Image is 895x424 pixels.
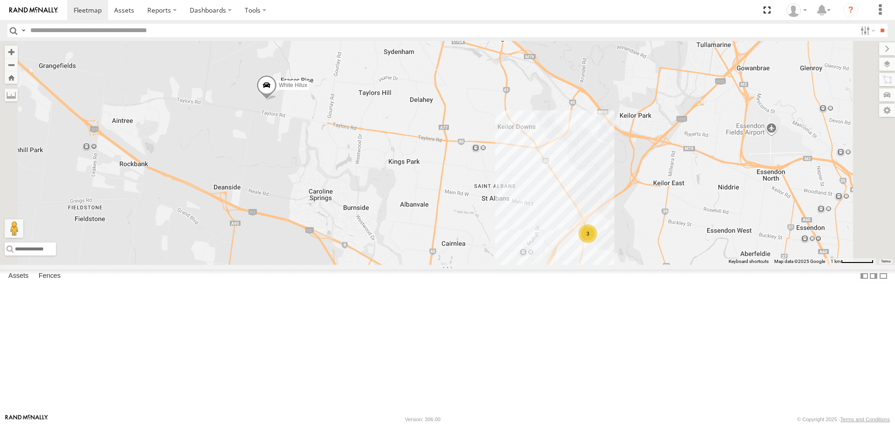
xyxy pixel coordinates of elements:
[578,224,597,243] div: 3
[860,269,869,283] label: Dock Summary Table to the Left
[4,270,33,283] label: Assets
[5,58,18,71] button: Zoom out
[869,269,878,283] label: Dock Summary Table to the Right
[783,3,810,17] div: John Vu
[881,259,891,263] a: Terms (opens in new tab)
[797,417,890,422] div: © Copyright 2025 -
[879,104,895,117] label: Map Settings
[5,88,18,101] label: Measure
[279,82,307,89] span: White Hilux
[831,259,841,264] span: 1 km
[34,270,65,283] label: Fences
[5,219,23,238] button: Drag Pegman onto the map to open Street View
[5,71,18,84] button: Zoom Home
[774,259,825,264] span: Map data ©2025 Google
[729,258,769,265] button: Keyboard shortcuts
[828,258,876,265] button: Map scale: 1 km per 66 pixels
[405,417,441,422] div: Version: 306.00
[20,24,27,37] label: Search Query
[843,3,858,18] i: ?
[5,415,48,424] a: Visit our Website
[857,24,877,37] label: Search Filter Options
[840,417,890,422] a: Terms and Conditions
[879,269,888,283] label: Hide Summary Table
[9,7,58,13] img: rand-logo.svg
[5,46,18,58] button: Zoom in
